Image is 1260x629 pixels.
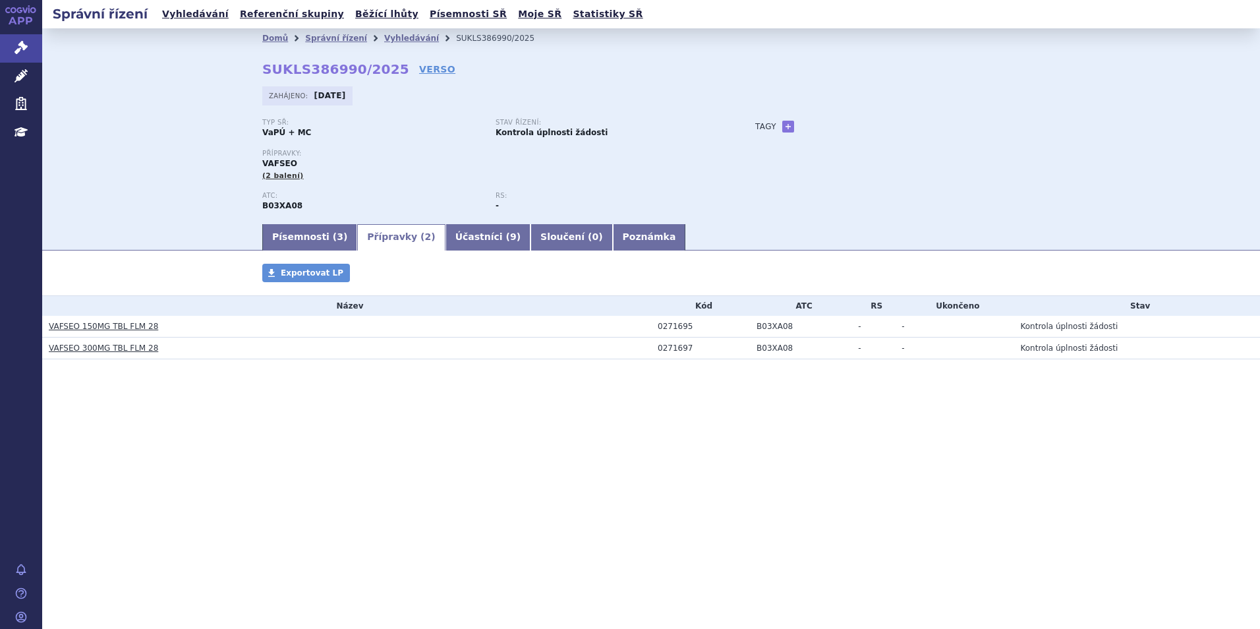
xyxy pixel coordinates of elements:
strong: - [496,201,499,210]
a: Písemnosti (3) [262,224,357,251]
a: Moje SŘ [514,5,565,23]
th: Ukončeno [895,296,1014,316]
span: Zahájeno: [269,90,310,101]
a: VAFSEO 150MG TBL FLM 28 [49,322,158,331]
a: Správní řízení [305,34,367,43]
strong: [DATE] [314,91,346,100]
a: + [782,121,794,133]
span: 2 [425,231,432,242]
span: - [858,322,861,331]
a: Písemnosti SŘ [426,5,511,23]
a: Referenční skupiny [236,5,348,23]
td: Kontrola úplnosti žádosti [1014,338,1260,359]
td: Kontrola úplnosti žádosti [1014,316,1260,338]
a: Poznámka [613,224,686,251]
div: 0271695 [658,322,750,331]
a: Sloučení (0) [530,224,612,251]
a: VAFSEO 300MG TBL FLM 28 [49,344,158,353]
span: - [902,344,904,353]
p: Stav řízení: [496,119,716,127]
a: Vyhledávání [384,34,439,43]
span: 0 [592,231,598,242]
a: Běžící lhůty [351,5,422,23]
strong: VaPÚ + MC [262,128,311,137]
a: Domů [262,34,288,43]
h3: Tagy [755,119,776,135]
span: (2 balení) [262,171,304,180]
strong: VADADUSTAT [262,201,302,210]
span: VAFSEO [262,159,297,168]
a: Statistiky SŘ [569,5,646,23]
a: Účastníci (9) [445,224,530,251]
p: RS: [496,192,716,200]
div: 0271697 [658,344,750,353]
span: 3 [337,231,343,242]
th: ATC [750,296,851,316]
strong: SUKLS386990/2025 [262,61,409,77]
td: VADADUSTAT [750,338,851,359]
th: Název [42,296,651,316]
span: Exportovat LP [281,268,343,278]
a: Vyhledávání [158,5,233,23]
a: VERSO [419,63,455,76]
span: - [858,344,861,353]
th: RS [851,296,895,316]
p: ATC: [262,192,482,200]
p: Typ SŘ: [262,119,482,127]
span: 9 [510,231,517,242]
td: VADADUSTAT [750,316,851,338]
a: Exportovat LP [262,264,350,282]
th: Kód [651,296,750,316]
p: Přípravky: [262,150,729,158]
h2: Správní řízení [42,5,158,23]
th: Stav [1014,296,1260,316]
a: Přípravky (2) [357,224,445,251]
li: SUKLS386990/2025 [456,28,552,48]
strong: Kontrola úplnosti žádosti [496,128,608,137]
span: - [902,322,904,331]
